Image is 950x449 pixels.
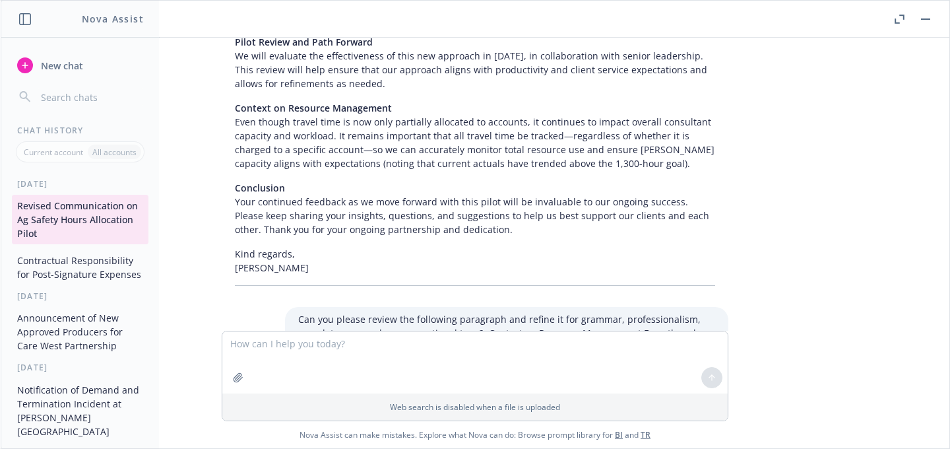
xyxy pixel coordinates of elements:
[230,401,720,413] p: Web search is disabled when a file is uploaded
[12,53,148,77] button: New chat
[235,247,715,275] p: Kind regards, [PERSON_NAME]
[38,88,143,106] input: Search chats
[1,178,159,190] div: [DATE]
[235,36,373,48] span: Pilot Review and Path Forward
[92,147,137,158] p: All accounts
[1,125,159,136] div: Chat History
[24,147,83,158] p: Current account
[1,291,159,302] div: [DATE]
[641,429,650,440] a: TR
[235,101,715,170] p: Even though travel time is now only partially allocated to accounts, it continues to impact overa...
[615,429,623,440] a: BI
[235,182,285,194] span: Conclusion
[12,195,148,244] button: Revised Communication on Ag Safety Hours Allocation Pilot
[235,102,392,114] span: Context on Resource Management
[12,379,148,442] button: Notification of Demand and Termination Incident at [PERSON_NAME][GEOGRAPHIC_DATA]
[298,312,715,409] p: Can you please review the following paragraph and refine it for grammar, professionalism, complet...
[1,362,159,373] div: [DATE]
[12,307,148,357] button: Announcement of New Approved Producers for Care West Partnership
[235,181,715,236] p: Your continued feedback as we move forward with this pilot will be invaluable to our ongoing succ...
[38,59,83,73] span: New chat
[6,421,944,448] span: Nova Assist can make mistakes. Explore what Nova can do: Browse prompt library for and
[82,12,144,26] h1: Nova Assist
[235,35,715,90] p: We will evaluate the effectiveness of this new approach in [DATE], in collaboration with senior l...
[12,250,148,285] button: Contractual Responsibility for Post-Signature Expenses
